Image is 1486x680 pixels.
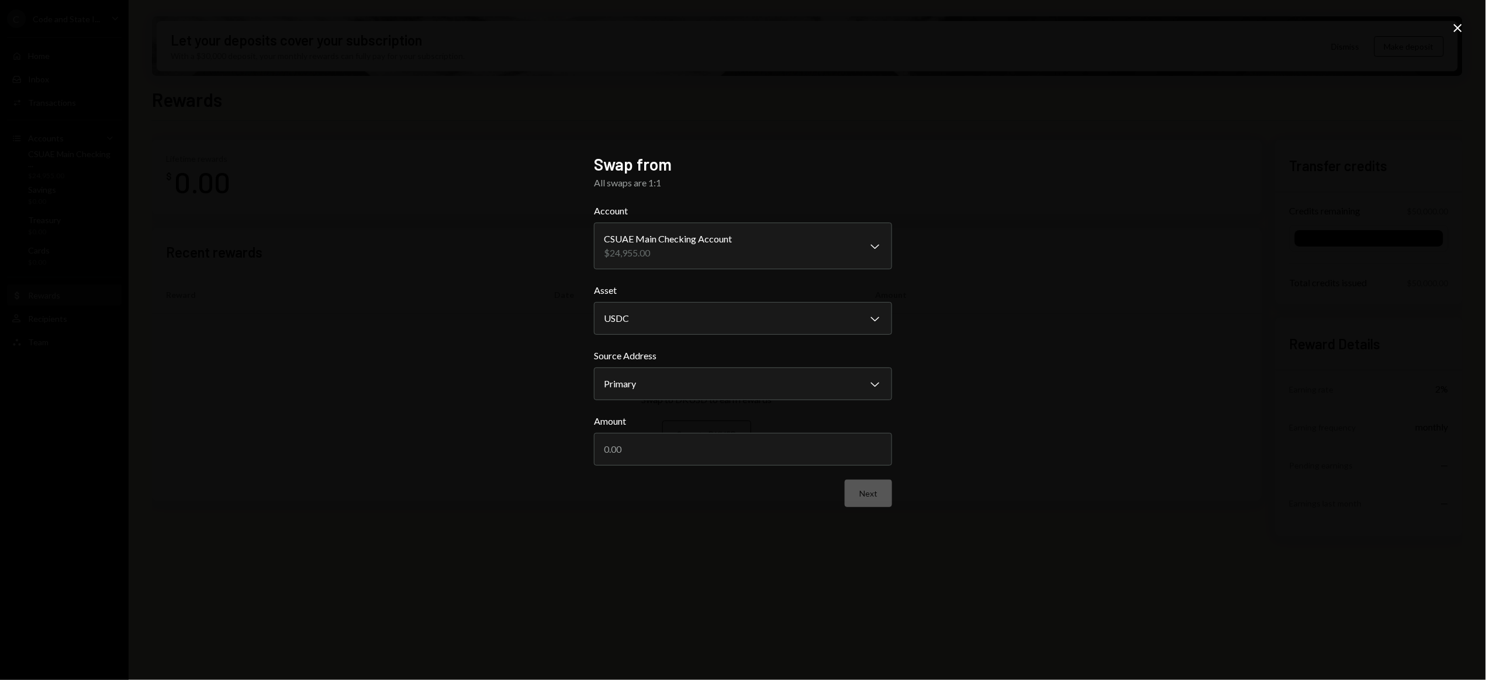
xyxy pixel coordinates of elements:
[594,283,892,297] label: Asset
[594,204,892,218] label: Account
[594,433,892,466] input: 0.00
[594,349,892,363] label: Source Address
[594,414,892,428] label: Amount
[594,302,892,335] button: Asset
[594,176,892,190] div: All swaps are 1:1
[594,223,892,269] button: Account
[594,367,892,400] button: Source Address
[594,153,892,176] h2: Swap from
